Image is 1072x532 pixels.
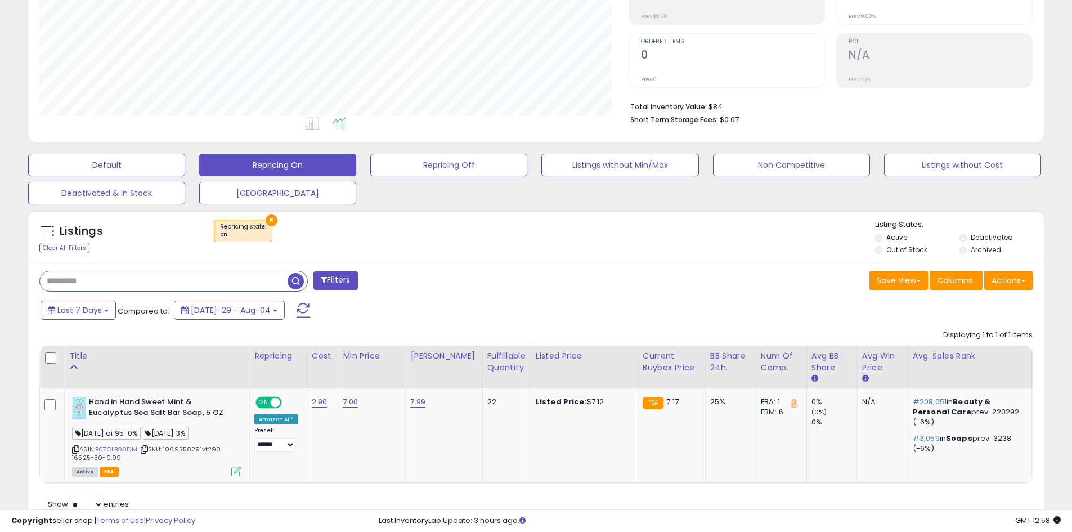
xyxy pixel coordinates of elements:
button: Actions [984,271,1033,290]
span: Last 7 Days [57,305,102,316]
b: Listed Price: [536,396,587,407]
span: All listings currently available for purchase on Amazon [72,467,98,477]
label: Archived [971,245,1001,254]
div: Current Buybox Price [643,350,701,374]
span: [DATE]-29 - Aug-04 [191,305,271,316]
span: [DATE] ai 95-0% [72,427,141,440]
div: Fulfillable Quantity [487,350,526,374]
span: $0.07 [720,114,739,125]
div: FBM: 6 [761,407,798,417]
button: Last 7 Days [41,301,116,320]
div: Clear All Filters [39,243,89,253]
small: (0%) [811,408,827,417]
div: Listed Price [536,350,633,362]
small: Avg Win Price. [862,374,869,384]
div: 0% [811,417,857,427]
small: Prev: 0 [641,76,657,83]
span: #3,059 [913,433,940,444]
div: 22 [487,397,522,407]
a: 7.00 [343,396,358,408]
button: Listings without Cost [884,154,1041,176]
span: Beauty & Personal Care [913,396,991,417]
span: | SKU: 1069358291vt290-16525-30-9.99 [72,445,225,462]
span: Ordered Items [641,39,824,45]
div: 25% [710,397,747,407]
span: ROI [849,39,1032,45]
span: ON [257,398,271,408]
button: [DATE]-29 - Aug-04 [174,301,285,320]
span: [DATE] 3% [142,427,189,440]
span: Show: entries [48,499,129,509]
div: Avg BB Share [811,350,853,374]
label: Active [886,233,907,242]
div: Avg Win Price [862,350,903,374]
div: FBA: 1 [761,397,798,407]
button: Deactivated & In Stock [28,182,185,204]
h5: Listings [60,223,103,239]
span: 2025-08-12 12:58 GMT [1015,515,1061,526]
label: Out of Stock [886,245,927,254]
span: OFF [280,398,298,408]
span: 7.17 [666,396,679,407]
b: Hand in Hand Sweet Mint & Eucalyptus Sea Salt Bar Soap, 5 OZ [89,397,226,421]
div: Amazon AI * [254,414,298,424]
b: Total Inventory Value: [630,102,707,111]
span: FBA [100,467,119,477]
div: Cost [312,350,334,362]
span: #208,051 [913,396,947,407]
small: Prev: N/A [849,76,871,83]
strong: Copyright [11,515,52,526]
div: Avg. Sales Rank [913,350,1027,362]
button: × [266,214,277,226]
button: Repricing Off [370,154,527,176]
h2: 0 [641,48,824,64]
p: in prev: 220292 (-6%) [913,397,1023,428]
div: BB Share 24h. [710,350,751,374]
small: Prev: 0.00% [849,13,876,20]
div: Min Price [343,350,401,362]
button: Non Competitive [713,154,870,176]
img: 315DuQCYIwL._SL40_.jpg [72,397,86,419]
div: on [220,231,266,239]
div: seller snap | | [11,516,195,526]
div: N/A [862,397,899,407]
div: Displaying 1 to 1 of 1 items [943,330,1033,341]
div: $7.12 [536,397,629,407]
p: in prev: 3238 (-6%) [913,433,1023,454]
small: FBA [643,397,663,409]
span: Soaps [946,433,972,444]
button: Columns [930,271,983,290]
label: Deactivated [971,233,1013,242]
div: ASIN: [72,397,241,475]
a: 7.99 [410,396,425,408]
button: Listings without Min/Max [541,154,698,176]
div: Preset: [254,427,298,452]
div: Repricing [254,350,302,362]
a: Privacy Policy [146,515,195,526]
small: Prev: $0.00 [641,13,667,20]
p: Listing States: [875,220,1044,230]
button: Default [28,154,185,176]
button: Repricing On [199,154,356,176]
div: Last InventoryLab Update: 3 hours ago. [379,516,1061,526]
div: 0% [811,397,857,407]
a: B07CLB88DM [95,445,137,454]
b: Short Term Storage Fees: [630,115,718,124]
div: Num of Comp. [761,350,802,374]
div: Title [69,350,245,362]
div: [PERSON_NAME] [410,350,477,362]
h2: N/A [849,48,1032,64]
span: Compared to: [118,306,169,316]
li: $84 [630,99,1024,113]
a: 2.90 [312,396,328,408]
a: Terms of Use [96,515,144,526]
button: Save View [869,271,928,290]
small: Avg BB Share. [811,374,818,384]
button: [GEOGRAPHIC_DATA] [199,182,356,204]
button: Filters [313,271,357,290]
span: Columns [937,275,972,286]
span: Repricing state : [220,222,266,239]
